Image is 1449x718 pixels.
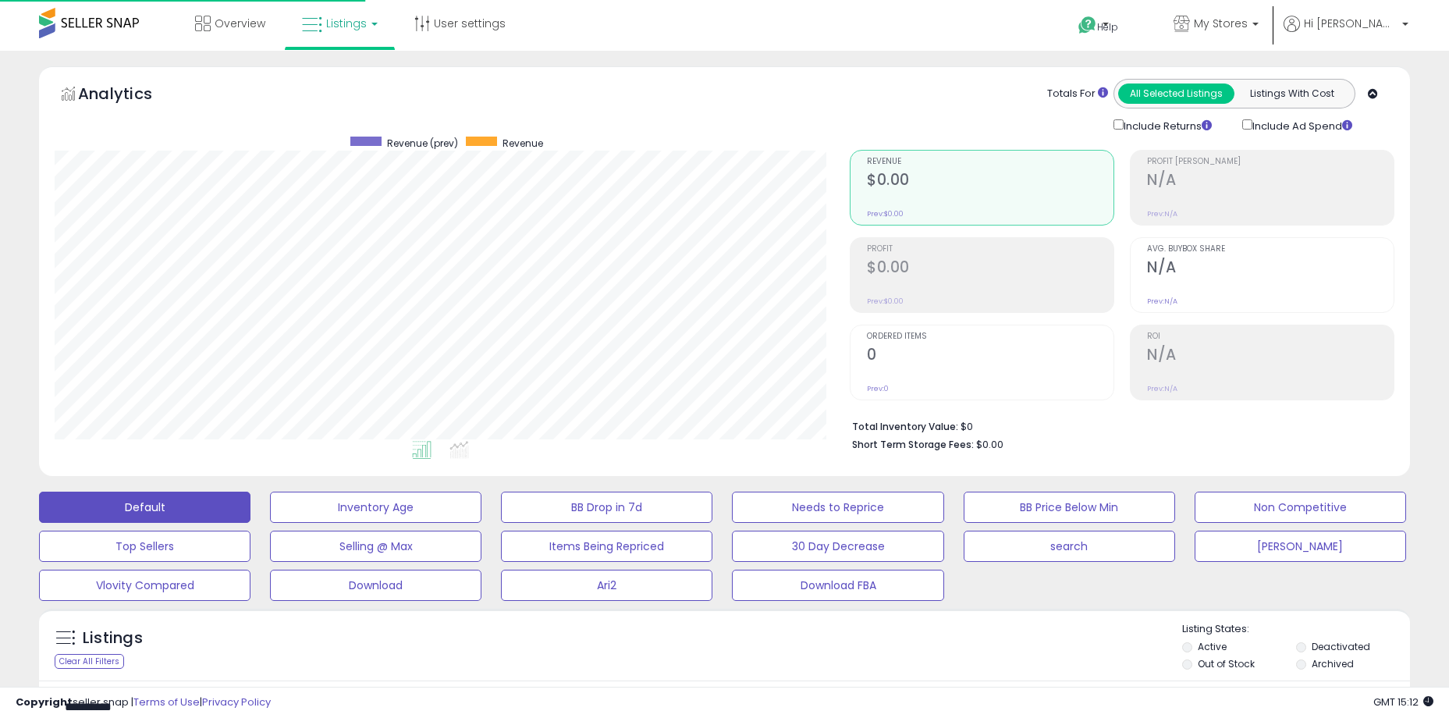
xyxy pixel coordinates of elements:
[1284,16,1408,51] a: Hi [PERSON_NAME]
[16,695,271,710] div: seller snap | |
[867,158,1113,166] span: Revenue
[39,570,250,601] button: Vlovity Compared
[503,137,543,150] span: Revenue
[1312,657,1354,670] label: Archived
[1047,87,1108,101] div: Totals For
[1097,20,1118,34] span: Help
[1066,4,1149,51] a: Help
[501,492,712,523] button: BB Drop in 7d
[1234,84,1350,104] button: Listings With Cost
[1195,492,1406,523] button: Non Competitive
[1102,116,1231,134] div: Include Returns
[215,16,265,31] span: Overview
[1147,245,1394,254] span: Avg. Buybox Share
[39,531,250,562] button: Top Sellers
[1147,384,1177,393] small: Prev: N/A
[1304,16,1398,31] span: Hi [PERSON_NAME]
[1147,158,1394,166] span: Profit [PERSON_NAME]
[1373,695,1433,709] span: 2025-08-13 15:12 GMT
[964,492,1175,523] button: BB Price Below Min
[1147,258,1394,279] h2: N/A
[1147,209,1177,219] small: Prev: N/A
[1147,346,1394,367] h2: N/A
[732,492,943,523] button: Needs to Reprice
[1147,332,1394,341] span: ROI
[964,531,1175,562] button: search
[387,137,458,150] span: Revenue (prev)
[1198,657,1255,670] label: Out of Stock
[270,492,481,523] button: Inventory Age
[867,384,889,393] small: Prev: 0
[852,416,1383,435] li: $0
[732,531,943,562] button: 30 Day Decrease
[1231,116,1377,134] div: Include Ad Spend
[78,83,183,108] h5: Analytics
[1147,171,1394,192] h2: N/A
[867,209,904,219] small: Prev: $0.00
[270,570,481,601] button: Download
[867,297,904,306] small: Prev: $0.00
[39,492,250,523] button: Default
[867,245,1113,254] span: Profit
[326,16,367,31] span: Listings
[852,420,958,433] b: Total Inventory Value:
[976,437,1003,452] span: $0.00
[1118,84,1234,104] button: All Selected Listings
[1078,16,1097,35] i: Get Help
[501,531,712,562] button: Items Being Repriced
[16,695,73,709] strong: Copyright
[867,171,1113,192] h2: $0.00
[270,531,481,562] button: Selling @ Max
[501,570,712,601] button: Ari2
[1182,622,1410,637] p: Listing States:
[867,332,1113,341] span: Ordered Items
[732,570,943,601] button: Download FBA
[1147,297,1177,306] small: Prev: N/A
[1194,16,1248,31] span: My Stores
[867,258,1113,279] h2: $0.00
[852,438,974,451] b: Short Term Storage Fees:
[867,346,1113,367] h2: 0
[83,627,143,649] h5: Listings
[55,654,124,669] div: Clear All Filters
[1312,640,1370,653] label: Deactivated
[1195,531,1406,562] button: [PERSON_NAME]
[1198,640,1227,653] label: Active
